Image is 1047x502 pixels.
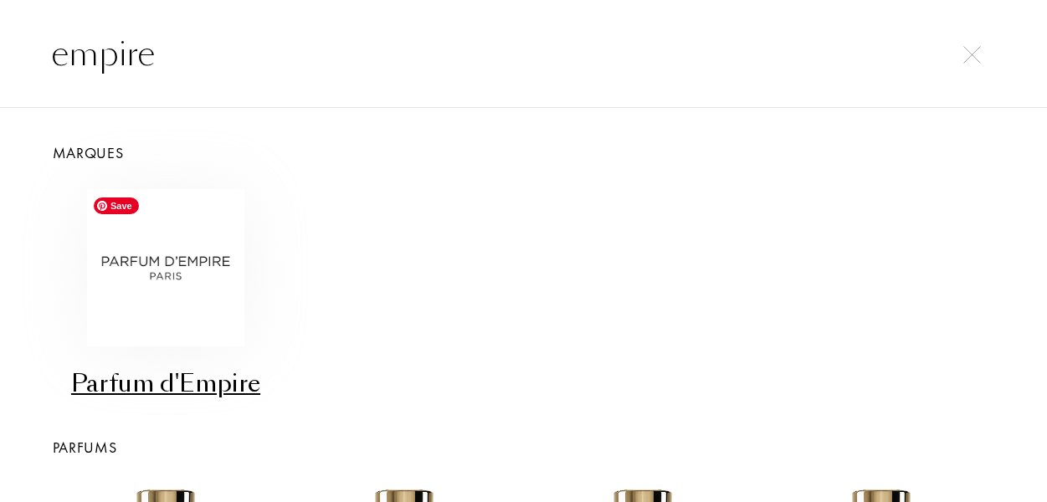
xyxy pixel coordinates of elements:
img: cross.svg [963,46,981,64]
div: Marques [34,141,1014,164]
div: Parfums [34,436,1014,458]
span: Save [94,197,139,214]
img: Parfum d'Empire [87,189,244,346]
a: Parfum d'EmpireParfum d'Empire [47,164,285,402]
input: Rechercher [18,28,1030,79]
div: Parfum d'Empire [54,367,279,400]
